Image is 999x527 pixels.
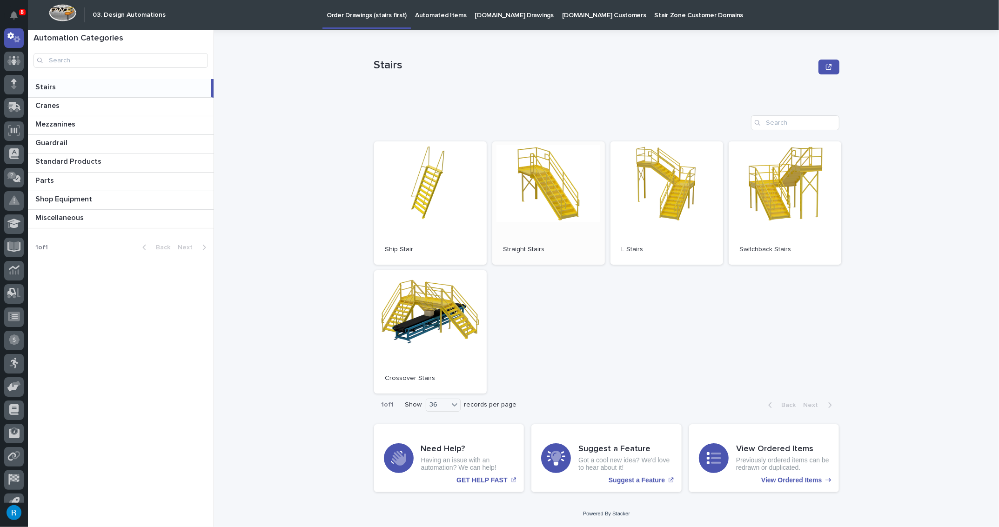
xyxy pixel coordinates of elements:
[405,401,422,409] p: Show
[4,6,24,25] button: Notifications
[609,476,665,484] p: Suggest a Feature
[374,59,815,72] p: Stairs
[35,81,58,92] p: Stairs
[751,115,839,130] input: Search
[761,476,822,484] p: View Ordered Items
[421,444,515,454] h3: Need Help?
[374,394,402,416] p: 1 of 1
[49,4,76,21] img: Workspace Logo
[374,270,487,394] a: Crossover Stairs
[35,137,69,147] p: Guardrail
[174,243,214,252] button: Next
[736,444,830,454] h3: View Ordered Items
[736,456,830,472] p: Previously ordered items can be redrawn or duplicated.
[374,424,524,492] a: GET HELP FAST
[93,11,166,19] h2: 03. Design Automations
[35,174,56,185] p: Parts
[28,116,214,135] a: MezzaninesMezzanines
[456,476,507,484] p: GET HELP FAST
[374,141,487,265] a: Ship Stair
[610,141,723,265] a: L Stairs
[385,374,476,382] p: Crossover Stairs
[804,402,824,408] span: Next
[578,456,672,472] p: Got a cool new idea? We'd love to hear about it!
[35,118,77,129] p: Mezzanines
[464,401,517,409] p: records per page
[28,135,214,153] a: GuardrailGuardrail
[492,141,605,265] a: Straight Stairs
[4,503,24,522] button: users-avatar
[35,193,94,204] p: Shop Equipment
[12,11,24,26] div: Notifications8
[28,210,214,228] a: MiscellaneousMiscellaneous
[135,243,174,252] button: Back
[800,401,839,409] button: Next
[578,444,672,454] h3: Suggest a Feature
[385,246,476,253] p: Ship Stair
[28,79,214,98] a: StairsStairs
[35,100,61,110] p: Cranes
[35,155,103,166] p: Standard Products
[531,424,682,492] a: Suggest a Feature
[28,191,214,210] a: Shop EquipmentShop Equipment
[622,246,712,253] p: L Stairs
[28,98,214,116] a: CranesCranes
[776,402,796,408] span: Back
[34,53,208,68] input: Search
[150,244,170,251] span: Back
[689,424,839,492] a: View Ordered Items
[35,212,86,222] p: Miscellaneous
[28,173,214,191] a: PartsParts
[34,33,208,44] h1: Automation Categories
[426,400,449,410] div: 36
[28,236,55,259] p: 1 of 1
[761,401,800,409] button: Back
[20,9,24,15] p: 8
[178,244,198,251] span: Next
[503,246,594,253] p: Straight Stairs
[421,456,515,472] p: Having an issue with an automation? We can help!
[583,511,630,516] a: Powered By Stacker
[740,246,830,253] p: Switchback Stairs
[729,141,841,265] a: Switchback Stairs
[28,153,214,172] a: Standard ProductsStandard Products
